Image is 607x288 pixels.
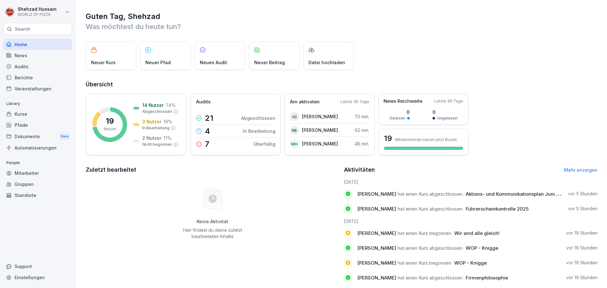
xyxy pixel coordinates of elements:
p: 48 min. [354,140,369,147]
a: Mehr anzeigen [564,167,598,173]
p: 0 [432,109,457,115]
div: Support [3,261,72,272]
p: People [3,158,72,168]
p: vor 19 Stunden [566,230,598,236]
h2: Aktivitäten [344,165,375,174]
a: Gruppen [3,179,72,190]
p: Neuer Kurs [91,59,116,66]
span: hat einen Kurs begonnen [398,230,451,236]
div: NS [290,126,299,135]
a: DokumenteNew [3,131,72,142]
a: Standorte [3,190,72,201]
p: Letzte 30 Tage [340,99,369,105]
p: In Bearbeitung [142,125,169,131]
p: 19 [106,117,114,125]
p: 62 min. [355,127,369,133]
a: Automatisierungen [3,142,72,153]
p: [PERSON_NAME] [302,127,338,133]
p: 2 Nutzer [142,135,162,141]
h5: Keine Aktivität [181,219,244,224]
p: Am aktivsten [290,98,320,106]
p: Library [3,99,72,109]
p: vor 19 Stunden [566,274,598,281]
h2: Zuletzt bearbeitet [86,165,340,174]
p: News Reichweite [383,98,422,105]
p: Hier findest du deine zuletzt bearbeiteten Inhalte [181,227,244,240]
p: Nicht begonnen [142,142,172,147]
p: Überfällig [254,141,275,147]
span: hat einen Kurs begonnen [398,260,451,266]
span: Führerscheinkontrolle 2025 [466,206,529,212]
span: WOP - Knigge [454,260,487,266]
p: Datei hochladen [309,59,345,66]
span: WOP - Knigge [466,245,498,251]
p: WORLD OF PIZZA [18,12,57,17]
span: [PERSON_NAME] [357,230,396,236]
span: [PERSON_NAME] [357,191,396,197]
a: Einstellungen [3,272,72,283]
p: Search [15,26,30,32]
p: 21 [205,114,213,122]
div: MH [290,139,299,148]
a: Mitarbeiter [3,168,72,179]
div: AB [290,112,299,121]
span: hat einen Kurs abgeschlossen [398,206,463,212]
div: Dokumente [3,131,72,142]
p: Mitarbeitende nutzen jetzt Bounti [395,137,457,142]
a: Home [3,39,72,50]
span: [PERSON_NAME] [357,206,396,212]
a: Berichte [3,72,72,83]
p: Abgeschlossen [142,109,172,114]
a: Audits [3,61,72,72]
p: 14 Nutzer [142,102,164,108]
p: 74 % [166,102,175,108]
p: Neues Audit [200,59,227,66]
p: 11 % [163,135,171,141]
h3: 19 [384,133,392,144]
p: [PERSON_NAME] [302,113,338,120]
p: Ungelesen [437,115,457,121]
p: Was möchtest du heute tun? [86,21,598,32]
span: [PERSON_NAME] [357,275,396,281]
p: Nutzer [104,126,116,132]
p: 16 % [163,118,172,125]
a: News [3,50,72,61]
p: 7 [205,140,209,148]
span: hat einen Kurs abgeschlossen [398,191,463,197]
h6: [DATE] [344,179,598,185]
span: [PERSON_NAME] [357,245,396,251]
span: [PERSON_NAME] [357,260,396,266]
a: Pfade [3,119,72,131]
p: Gelesen [389,115,405,121]
p: Audits [196,98,211,106]
span: hat einen Kurs abgeschlossen [398,245,463,251]
h6: [DATE] [344,218,598,224]
p: Neuer Pfad [145,59,171,66]
span: Aktions- und Kommunikationsplan Juni bis August [466,191,580,197]
div: New [59,133,70,140]
p: [PERSON_NAME] [302,140,338,147]
p: vor 19 Stunden [566,260,598,266]
span: Firmenphilosophie [466,275,508,281]
p: Shehzad Hussain [18,7,57,12]
h2: Übersicht [86,80,598,89]
p: vor 5 Stunden [568,191,598,197]
p: Neuer Beitrag [254,59,285,66]
a: Veranstaltungen [3,83,72,94]
p: 0 [389,109,410,115]
p: vor 19 Stunden [566,245,598,251]
p: vor 5 Stunden [568,205,598,212]
p: Letzte 30 Tage [434,98,463,104]
span: Wir sind alle gleich! [454,230,500,236]
a: Kurse [3,108,72,119]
